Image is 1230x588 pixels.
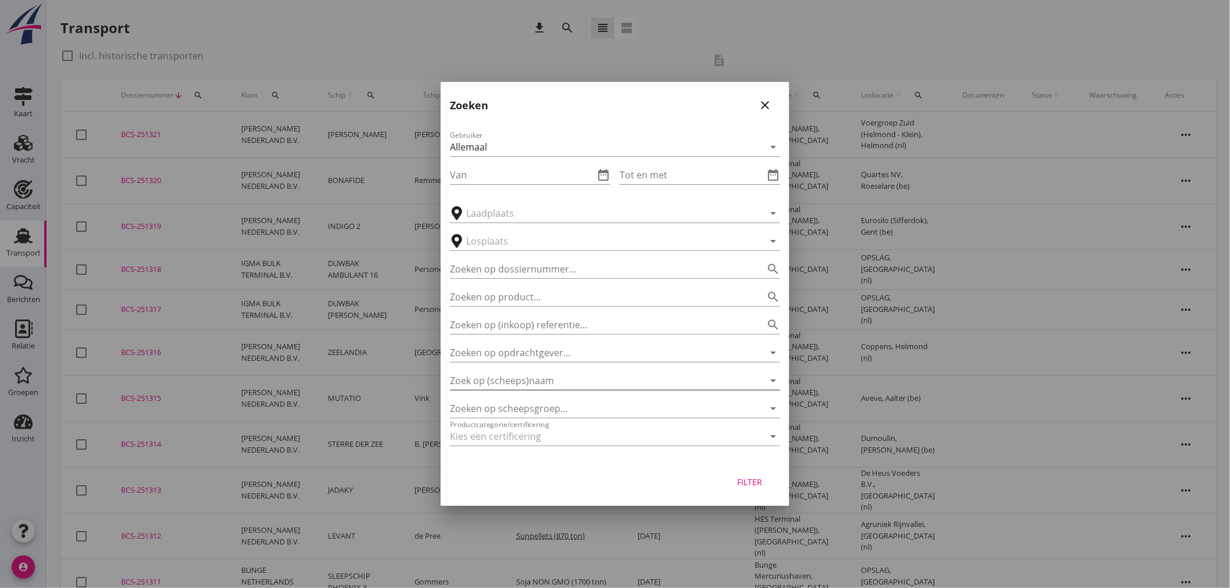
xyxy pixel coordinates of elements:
[450,142,487,152] div: Allemaal
[450,98,488,113] h2: Zoeken
[766,346,780,360] i: arrow_drop_down
[766,318,780,332] i: search
[450,260,748,278] input: Zoeken op dossiernummer...
[734,476,766,488] div: Filter
[766,140,780,154] i: arrow_drop_down
[450,166,594,184] input: Van
[450,343,748,362] input: Zoeken op opdrachtgever...
[724,471,775,492] button: Filter
[450,288,748,306] input: Zoeken op product...
[596,168,610,182] i: date_range
[620,166,764,184] input: Tot en met
[466,232,748,250] input: Losplaats
[766,262,780,276] i: search
[766,234,780,248] i: arrow_drop_down
[450,315,748,334] input: Zoeken op (inkoop) referentie…
[766,206,780,220] i: arrow_drop_down
[766,401,780,415] i: arrow_drop_down
[766,168,780,182] i: date_range
[450,371,748,390] input: Zoek op (scheeps)naam
[466,204,748,223] input: Laadplaats
[766,429,780,443] i: arrow_drop_down
[766,374,780,388] i: arrow_drop_down
[766,290,780,304] i: search
[758,98,772,112] i: close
